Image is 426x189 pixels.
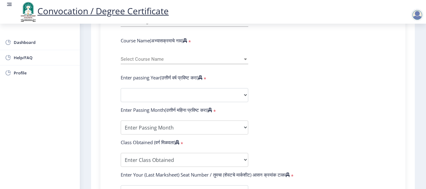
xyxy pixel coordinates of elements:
label: Enter Passing Month(उत्तीर्ण महिना प्रविष्ट करा) [121,107,212,113]
span: Profile [14,69,75,77]
label: Enter passing Year(उत्तीर्ण वर्ष प्रविष्ट करा) [121,74,202,81]
span: Dashboard [14,39,75,46]
span: Help/FAQ [14,54,75,61]
img: logo [19,1,37,22]
a: Convocation / Degree Certificate [19,5,169,17]
label: Class Obtained (वर्ग मिळवला) [121,139,179,145]
span: Select Course Name [121,57,243,62]
label: Enter Your (Last Marksheet) Seat Number / तुमचा (शेवटचे मार्कशीट) आसन क्रमांक टाका [121,172,290,178]
label: Course Name(अभ्यासक्रमाचे नाव) [121,37,187,44]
